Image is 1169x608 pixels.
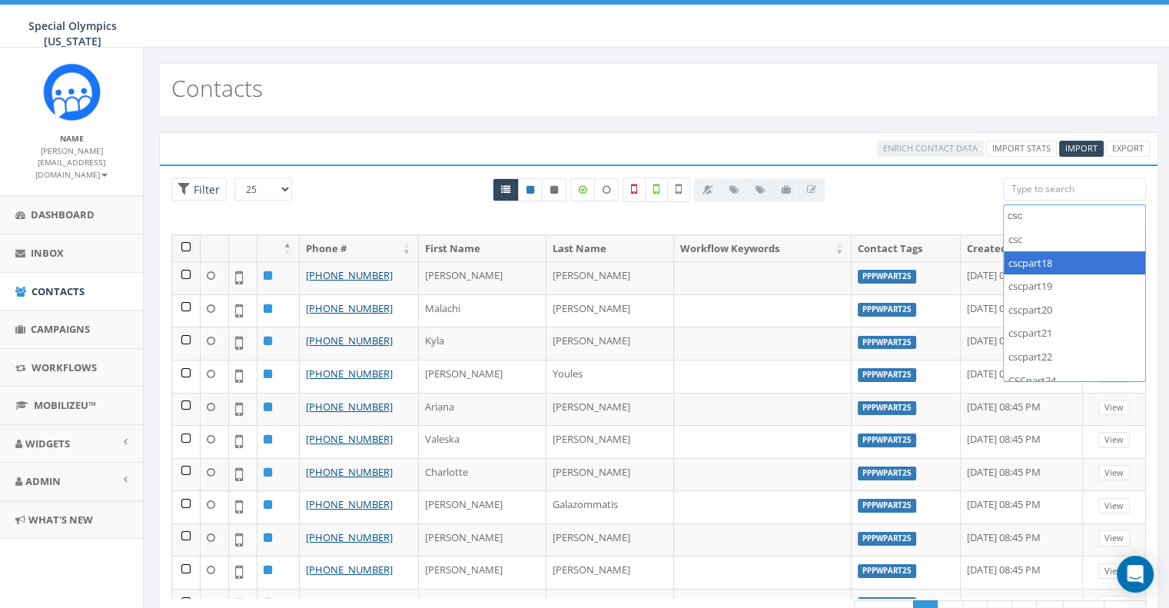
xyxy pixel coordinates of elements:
[306,400,393,414] a: [PHONE_NUMBER]
[1004,345,1145,369] li: cscpart22
[961,458,1083,491] td: [DATE] 08:45 PM
[419,294,546,327] td: Malachi
[1117,556,1154,593] div: Open Intercom Messenger
[306,497,393,511] a: [PHONE_NUMBER]
[546,261,674,294] td: [PERSON_NAME]
[300,235,419,262] th: Phone #: activate to sort column ascending
[419,261,546,294] td: [PERSON_NAME]
[1098,530,1130,547] a: View
[1004,298,1145,322] li: cscpart20
[1004,369,1145,393] li: CSCpart24
[306,432,393,446] a: [PHONE_NUMBER]
[419,235,546,262] th: First Name
[961,490,1083,523] td: [DATE] 08:45 PM
[306,334,393,347] a: [PHONE_NUMBER]
[961,556,1083,589] td: [DATE] 08:45 PM
[306,367,393,380] a: [PHONE_NUMBER]
[1004,228,1145,251] li: csc
[35,145,108,180] small: [PERSON_NAME] [EMAIL_ADDRESS][DOMAIN_NAME]
[32,284,85,298] span: Contacts
[858,401,916,415] label: ppPWpart25
[171,178,227,201] span: Advance Filter
[28,18,117,48] span: Special Olympics [US_STATE]
[1098,432,1130,448] a: View
[961,393,1083,426] td: [DATE] 08:45 PM
[961,261,1083,294] td: [DATE] 08:45 PM
[546,235,674,262] th: Last Name
[526,185,534,194] i: This phone number is subscribed and will receive texts.
[32,360,97,374] span: Workflows
[546,360,674,393] td: Youles
[1004,321,1145,345] li: cscpart21
[25,437,70,450] span: Widgets
[1059,141,1104,157] a: Import
[858,336,916,350] label: ppPWpart25
[419,490,546,523] td: [PERSON_NAME]
[306,301,393,315] a: [PHONE_NUMBER]
[306,530,393,544] a: [PHONE_NUMBER]
[31,322,90,336] span: Campaigns
[858,368,916,382] label: ppPWpart25
[674,235,852,262] th: Workflow Keywords: activate to sort column ascending
[546,393,674,426] td: [PERSON_NAME]
[306,465,393,479] a: [PHONE_NUMBER]
[542,178,566,201] a: Opted Out
[419,425,546,458] td: Valeska
[858,467,916,480] label: ppPWpart25
[1098,465,1130,481] a: View
[1065,142,1098,154] span: CSV files only
[518,178,543,201] a: Active
[171,75,263,101] h2: Contacts
[546,556,674,589] td: [PERSON_NAME]
[1004,251,1145,275] li: cscpart18
[31,246,64,260] span: Inbox
[1098,400,1130,416] a: View
[546,490,674,523] td: Galazommatis
[419,556,546,589] td: [PERSON_NAME]
[858,303,916,317] label: ppPWpart25
[961,327,1083,360] td: [DATE] 08:45 PM
[1008,209,1145,223] textarea: Search
[306,268,393,282] a: [PHONE_NUMBER]
[550,185,558,194] i: This phone number is unsubscribed and has opted-out of all texts.
[1106,141,1150,157] a: Export
[961,523,1083,557] td: [DATE] 08:45 PM
[546,425,674,458] td: [PERSON_NAME]
[419,523,546,557] td: [PERSON_NAME]
[858,564,916,578] label: ppPWpart25
[25,474,61,488] span: Admin
[419,458,546,491] td: Charlotte
[190,182,220,197] span: Filter
[570,178,595,201] label: Data Enriched
[961,360,1083,393] td: [DATE] 08:45 PM
[858,434,916,447] label: ppPWpart25
[28,513,93,527] span: What's New
[961,235,1083,262] th: Created On: activate to sort column ascending
[546,294,674,327] td: [PERSON_NAME]
[986,141,1057,157] a: Import Stats
[623,178,646,202] label: Not a Mobile
[31,208,95,221] span: Dashboard
[1003,178,1146,201] input: Type to search
[1098,563,1130,580] a: View
[546,523,674,557] td: [PERSON_NAME]
[34,398,96,412] span: MobilizeU™
[667,178,690,202] label: Not Validated
[43,63,101,121] img: Rally_platform_Icon_1.png
[1065,142,1098,154] span: Import
[546,327,674,360] td: [PERSON_NAME]
[35,143,108,181] a: [PERSON_NAME] [EMAIL_ADDRESS][DOMAIN_NAME]
[1004,274,1145,298] li: cscpart19
[419,327,546,360] td: Kyla
[1098,498,1130,514] a: View
[306,563,393,576] a: [PHONE_NUMBER]
[961,425,1083,458] td: [DATE] 08:45 PM
[546,458,674,491] td: [PERSON_NAME]
[493,178,519,201] a: All contacts
[419,393,546,426] td: Ariana
[858,270,916,284] label: ppPWpart25
[858,499,916,513] label: ppPWpart25
[852,235,961,262] th: Contact Tags
[60,133,84,144] small: Name
[594,178,619,201] label: Data not Enriched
